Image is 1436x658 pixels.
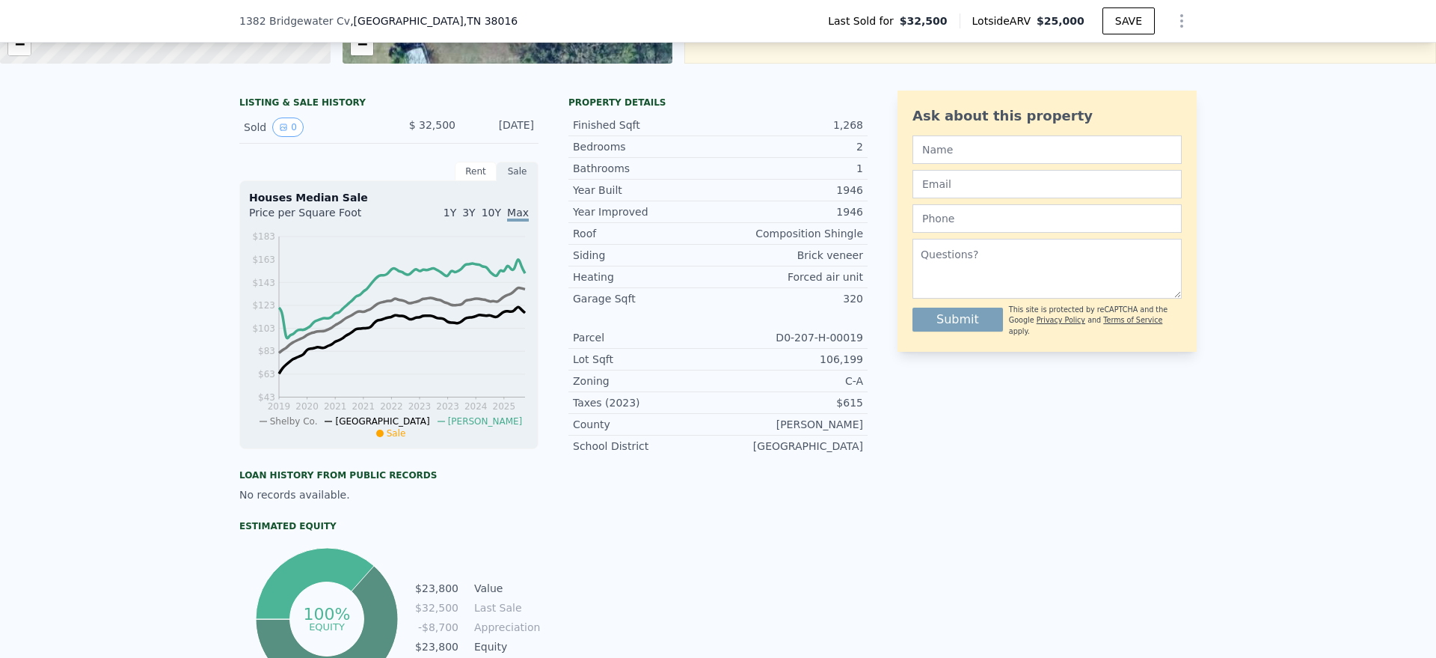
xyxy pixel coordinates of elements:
input: Name [912,135,1182,164]
tspan: 2021 [324,401,347,412]
div: 1,268 [718,118,863,132]
tspan: equity [309,621,345,632]
div: This site is protected by reCAPTCHA and the Google and apply. [1009,305,1182,337]
div: Loan history from public records [239,469,538,481]
td: $23,800 [414,639,459,655]
tspan: $123 [252,300,275,311]
div: Year Built [573,183,718,198]
tspan: $83 [258,346,275,356]
span: , [GEOGRAPHIC_DATA] [350,13,518,28]
div: Heating [573,269,718,284]
tspan: 2019 [268,401,291,412]
div: [GEOGRAPHIC_DATA] [718,439,863,454]
input: Email [912,170,1182,198]
tspan: 2020 [295,401,319,412]
td: -$8,700 [414,619,459,636]
div: Forced air unit [718,269,863,284]
div: Roof [573,226,718,241]
div: Lot Sqft [573,352,718,367]
span: 1Y [444,207,456,219]
div: Bedrooms [573,139,718,154]
span: Shelby Co. [270,416,318,427]
tspan: 2023 [436,401,459,412]
tspan: 2025 [493,401,516,412]
div: Finished Sqft [573,118,718,132]
tspan: $103 [252,323,275,334]
div: Siding [573,248,718,263]
button: View historical data [272,118,304,137]
td: Last Sale [471,600,538,616]
div: Sold [244,118,377,137]
span: Max [507,207,529,222]
button: Submit [912,308,1003,332]
div: Parcel [573,330,718,345]
a: Privacy Policy [1037,316,1085,324]
tspan: 2023 [408,401,432,412]
tspan: 2022 [380,401,403,412]
div: Bathrooms [573,161,718,176]
div: $615 [718,395,863,410]
a: Zoom out [351,33,373,55]
div: D0-207-H-00019 [718,330,863,345]
div: Houses Median Sale [249,190,529,205]
td: Equity [471,639,538,655]
span: Lotside ARV [972,13,1037,28]
div: Garage Sqft [573,291,718,306]
div: Estimated Equity [239,520,538,532]
tspan: $63 [258,369,275,380]
div: Sale [497,162,538,181]
div: Price per Square Foot [249,205,389,229]
span: 1382 Bridgewater Cv [239,13,350,28]
div: C-A [718,374,863,389]
div: County [573,417,718,432]
div: Brick veneer [718,248,863,263]
div: No records available. [239,487,538,502]
input: Phone [912,204,1182,233]
tspan: $183 [252,231,275,242]
tspan: 2024 [464,401,488,412]
div: 2 [718,139,863,154]
span: 3Y [462,207,475,219]
span: [GEOGRAPHIC_DATA] [335,416,429,427]
tspan: 100% [304,605,351,624]
span: − [357,34,366,53]
div: LISTING & SALE HISTORY [239,97,538,112]
tspan: $143 [252,278,275,288]
span: [PERSON_NAME] [448,416,523,427]
div: 1946 [718,204,863,219]
div: 106,199 [718,352,863,367]
td: $32,500 [414,600,459,616]
div: Property details [568,97,868,109]
div: 1946 [718,183,863,198]
div: [DATE] [467,118,534,137]
div: Rent [455,162,497,181]
span: $25,000 [1037,15,1084,27]
tspan: 2021 [352,401,375,412]
div: [PERSON_NAME] [718,417,863,432]
td: Appreciation [471,619,538,636]
td: Value [471,580,538,597]
span: − [15,34,25,53]
div: Zoning [573,374,718,389]
td: $23,800 [414,580,459,597]
div: Year Improved [573,204,718,219]
tspan: $163 [252,255,275,265]
div: School District [573,439,718,454]
a: Zoom out [8,33,31,55]
span: $32,500 [900,13,948,28]
button: Show Options [1167,6,1197,36]
span: $ 32,500 [409,119,455,131]
div: 1 [718,161,863,176]
span: 10Y [482,207,501,219]
div: Ask about this property [912,106,1182,127]
span: , TN 38016 [464,15,518,27]
div: 320 [718,291,863,306]
div: Taxes (2023) [573,395,718,410]
div: Composition Shingle [718,226,863,241]
tspan: $43 [258,392,275,403]
button: SAVE [1102,7,1155,34]
a: Terms of Service [1103,316,1162,324]
span: Sale [387,428,406,439]
span: Last Sold for [828,13,900,28]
